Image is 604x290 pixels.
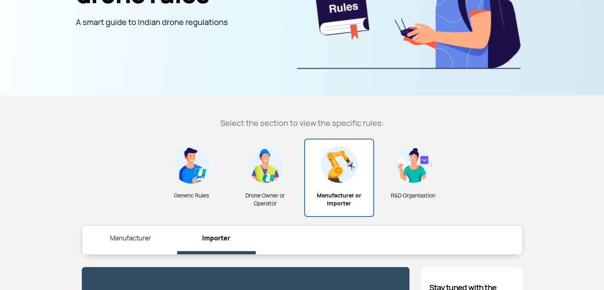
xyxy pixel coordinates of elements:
[91,226,170,251] a: Manufacturer
[172,145,210,184] img: Generic Rules
[177,226,256,254] a: Importer
[320,145,358,184] img: Manufacturer or Importer
[246,145,284,184] img: Drone Owner or <br/> Operator
[233,191,297,207] span: Drone Owner or Operator
[308,191,371,207] span: Manufacturer or Importer
[394,145,432,184] img: R&D Organisation
[159,191,224,199] span: Generic Rules
[76,16,228,29] p: A smart guide to Indian drone regulations
[381,191,445,199] span: R&D Organisation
